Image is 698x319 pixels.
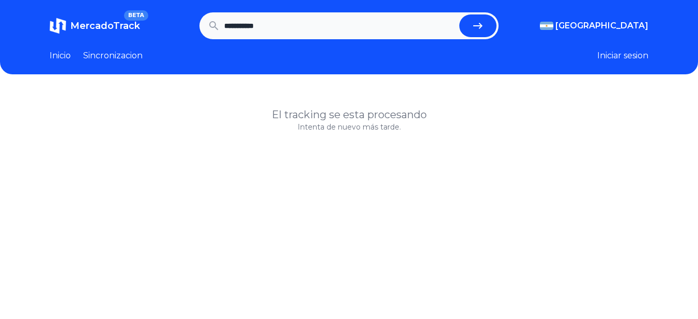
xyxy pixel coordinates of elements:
[540,22,553,30] img: Argentina
[50,122,648,132] p: Intenta de nuevo más tarde.
[50,107,648,122] h1: El tracking se esta procesando
[50,50,71,62] a: Inicio
[597,50,648,62] button: Iniciar sesion
[83,50,143,62] a: Sincronizacion
[540,20,648,32] button: [GEOGRAPHIC_DATA]
[555,20,648,32] span: [GEOGRAPHIC_DATA]
[124,10,148,21] span: BETA
[50,18,140,34] a: MercadoTrackBETA
[70,20,140,31] span: MercadoTrack
[50,18,66,34] img: MercadoTrack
